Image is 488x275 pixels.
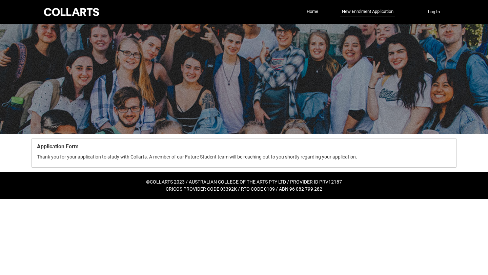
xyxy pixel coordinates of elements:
[37,154,357,160] span: Thank you for your application to study with Collarts. A member of our Future Student team will b...
[422,6,446,17] button: Log In
[340,6,395,17] a: New Enrolment Application
[37,143,79,150] b: Application Form
[305,6,320,17] a: Home
[31,138,457,168] article: REDU_Application_Form_for_Applicant flow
